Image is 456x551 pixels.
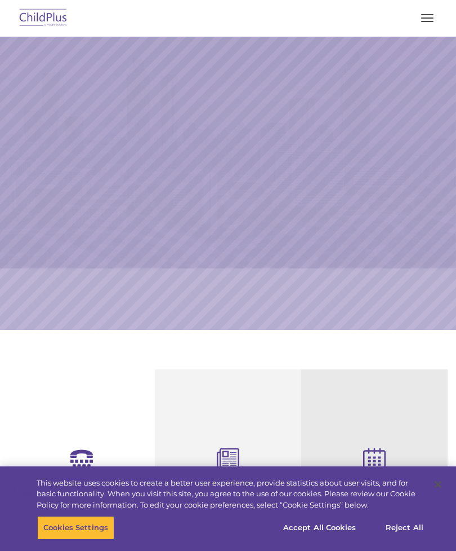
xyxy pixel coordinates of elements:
button: Close [426,472,450,497]
a: Learn More [310,173,388,193]
img: ChildPlus by Procare Solutions [17,5,70,32]
button: Cookies Settings [37,516,114,540]
button: Reject All [369,516,440,540]
div: This website uses cookies to create a better user experience, provide statistics about user visit... [37,478,424,511]
button: Accept All Cookies [277,516,362,540]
